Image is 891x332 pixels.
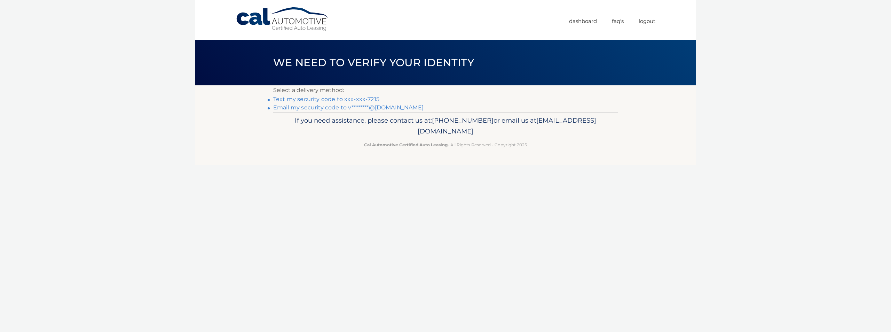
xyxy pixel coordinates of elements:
a: Text my security code to xxx-xxx-7215 [273,96,379,102]
a: Logout [639,15,655,27]
p: - All Rights Reserved - Copyright 2025 [278,141,613,148]
a: Email my security code to v********@[DOMAIN_NAME] [273,104,424,111]
p: Select a delivery method: [273,85,618,95]
strong: Cal Automotive Certified Auto Leasing [364,142,448,147]
a: Dashboard [569,15,597,27]
a: FAQ's [612,15,624,27]
p: If you need assistance, please contact us at: or email us at [278,115,613,137]
a: Cal Automotive [236,7,330,32]
span: We need to verify your identity [273,56,474,69]
span: [PHONE_NUMBER] [432,116,494,124]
